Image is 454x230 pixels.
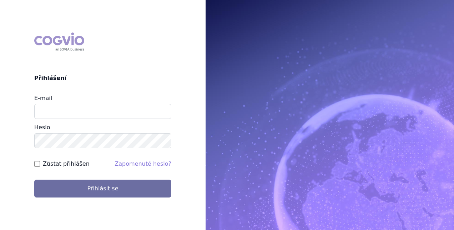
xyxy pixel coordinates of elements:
div: COGVIO [34,32,84,51]
label: Heslo [34,124,50,131]
h2: Přihlášení [34,74,171,82]
label: E-mail [34,95,52,101]
button: Přihlásit se [34,180,171,197]
a: Zapomenuté heslo? [115,160,171,167]
label: Zůstat přihlášen [43,160,90,168]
